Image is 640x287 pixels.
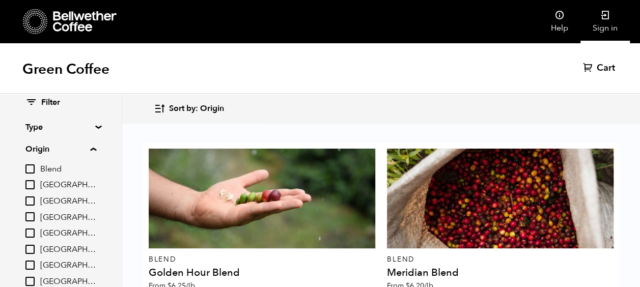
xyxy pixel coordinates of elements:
[25,261,35,270] input: [GEOGRAPHIC_DATA]
[25,245,35,254] input: [GEOGRAPHIC_DATA]
[40,260,96,271] span: [GEOGRAPHIC_DATA]
[387,268,614,278] h4: Meridian Blend
[149,268,375,278] h4: Golden Hour Blend
[25,164,35,174] input: Blend
[154,97,224,121] button: Sort by: Origin
[25,121,96,133] summary: Type
[25,180,35,189] input: [GEOGRAPHIC_DATA]
[25,143,96,155] summary: Origin
[40,180,96,191] span: [GEOGRAPHIC_DATA]
[25,277,35,286] input: [GEOGRAPHIC_DATA]
[149,256,375,263] p: Blend
[40,196,96,207] span: [GEOGRAPHIC_DATA]
[22,60,109,78] h1: Green Coffee
[41,97,60,108] span: Filter
[40,212,96,223] span: [GEOGRAPHIC_DATA]
[25,212,35,221] input: [GEOGRAPHIC_DATA]
[40,244,96,255] span: [GEOGRAPHIC_DATA]
[169,103,224,114] span: Sort by: Origin
[583,62,618,74] a: Cart
[40,228,96,239] span: [GEOGRAPHIC_DATA]
[25,196,35,206] input: [GEOGRAPHIC_DATA]
[387,256,614,263] p: Blend
[597,62,615,74] span: Cart
[40,164,96,175] span: Blend
[25,228,35,238] input: [GEOGRAPHIC_DATA]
